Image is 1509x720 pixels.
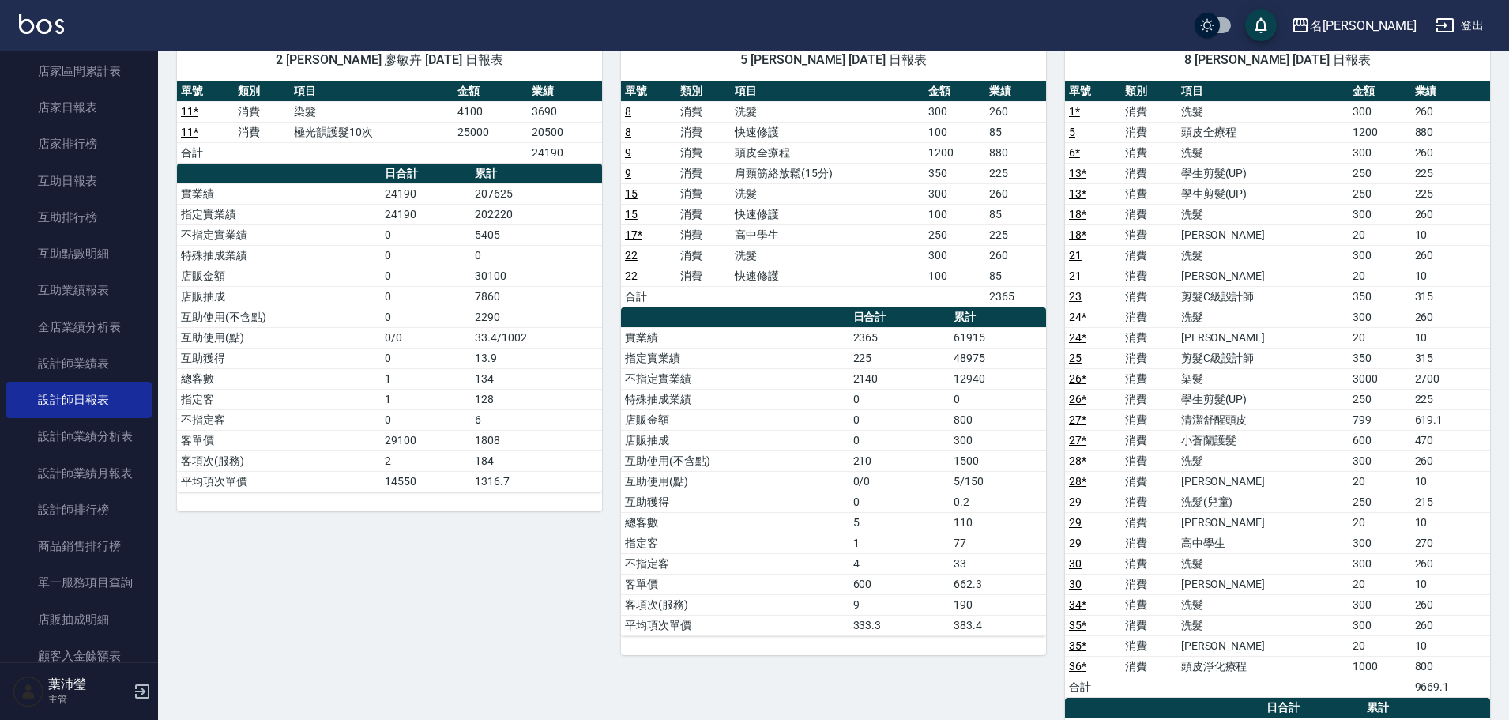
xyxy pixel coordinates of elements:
[1349,327,1410,348] td: 20
[985,266,1046,286] td: 85
[621,348,849,368] td: 指定實業績
[1177,553,1349,574] td: 洗髮
[1121,512,1177,533] td: 消費
[625,146,631,159] a: 9
[1411,389,1490,409] td: 225
[1177,204,1349,224] td: 洗髮
[1177,81,1349,102] th: 項目
[453,101,528,122] td: 4100
[1069,290,1082,303] a: 23
[1069,249,1082,262] a: 21
[1177,224,1349,245] td: [PERSON_NAME]
[924,245,985,266] td: 300
[1121,409,1177,430] td: 消費
[1121,122,1177,142] td: 消費
[1429,11,1490,40] button: 登出
[849,594,950,615] td: 9
[621,594,849,615] td: 客項次(服務)
[621,553,849,574] td: 不指定客
[1121,348,1177,368] td: 消費
[1245,9,1277,41] button: save
[1349,553,1410,574] td: 300
[1121,430,1177,450] td: 消費
[290,122,453,142] td: 極光韻護髮10次
[1349,245,1410,266] td: 300
[1069,352,1082,364] a: 25
[381,307,471,327] td: 0
[950,492,1046,512] td: 0.2
[1349,533,1410,553] td: 300
[6,89,152,126] a: 店家日報表
[471,368,602,389] td: 134
[1411,163,1490,183] td: 225
[621,574,849,594] td: 客單價
[1411,183,1490,204] td: 225
[1121,492,1177,512] td: 消費
[849,533,950,553] td: 1
[1349,122,1410,142] td: 1200
[471,224,602,245] td: 5405
[1065,81,1490,698] table: a dense table
[471,471,602,492] td: 1316.7
[48,677,129,692] h5: 葉沛瑩
[1121,163,1177,183] td: 消費
[381,450,471,471] td: 2
[676,245,732,266] td: 消費
[1349,183,1410,204] td: 250
[1349,389,1410,409] td: 250
[1349,348,1410,368] td: 350
[1177,471,1349,492] td: [PERSON_NAME]
[290,81,453,102] th: 項目
[177,368,381,389] td: 總客數
[1121,101,1177,122] td: 消費
[1177,286,1349,307] td: 剪髮C級設計師
[234,122,291,142] td: 消費
[1411,286,1490,307] td: 315
[1177,574,1349,594] td: [PERSON_NAME]
[1349,101,1410,122] td: 300
[177,245,381,266] td: 特殊抽成業績
[234,81,291,102] th: 類別
[621,81,1046,307] table: a dense table
[676,101,732,122] td: 消費
[924,101,985,122] td: 300
[1411,307,1490,327] td: 260
[381,204,471,224] td: 24190
[950,574,1046,594] td: 662.3
[849,471,950,492] td: 0/0
[924,266,985,286] td: 100
[453,122,528,142] td: 25000
[471,389,602,409] td: 128
[950,409,1046,430] td: 800
[1177,101,1349,122] td: 洗髮
[1121,327,1177,348] td: 消費
[1121,286,1177,307] td: 消費
[1121,553,1177,574] td: 消費
[731,101,924,122] td: 洗髮
[731,183,924,204] td: 洗髮
[528,81,602,102] th: 業績
[621,471,849,492] td: 互助使用(點)
[1411,409,1490,430] td: 619.1
[1177,122,1349,142] td: 頭皮全療程
[381,368,471,389] td: 1
[1411,122,1490,142] td: 880
[6,345,152,382] a: 設計師業績表
[234,101,291,122] td: 消費
[985,245,1046,266] td: 260
[177,142,234,163] td: 合計
[177,430,381,450] td: 客單價
[6,638,152,674] a: 顧客入金餘額表
[1177,389,1349,409] td: 學生剪髮(UP)
[177,307,381,327] td: 互助使用(不含點)
[1177,327,1349,348] td: [PERSON_NAME]
[676,122,732,142] td: 消費
[1177,492,1349,512] td: 洗髮(兒童)
[849,368,950,389] td: 2140
[381,409,471,430] td: 0
[1411,492,1490,512] td: 215
[950,389,1046,409] td: 0
[985,224,1046,245] td: 225
[625,249,638,262] a: 22
[453,81,528,102] th: 金額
